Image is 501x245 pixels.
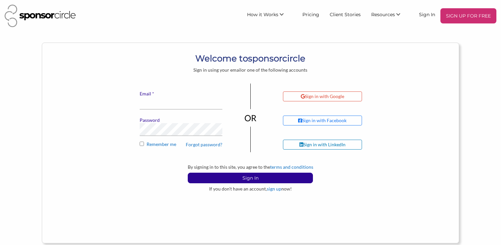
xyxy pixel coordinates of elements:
[414,8,440,20] a: Sign In
[248,53,282,64] b: sponsor
[301,93,344,99] div: Sign in with Google
[188,173,313,183] p: Sign In
[267,186,281,192] a: sign up
[186,142,222,148] a: Forgot password?
[140,141,222,151] label: Remember me
[298,118,347,123] div: Sign in with Facebook
[366,8,414,23] li: Resources
[297,8,324,20] a: Pricing
[5,5,76,27] img: Sponsor Circle Logo
[443,11,494,21] p: SIGN UP FOR FREE
[270,164,313,170] a: terms and conditions
[140,117,222,123] label: Password
[112,67,390,73] div: Sign in using your email
[247,12,278,17] span: How it Works
[242,8,297,23] li: How it Works
[283,140,385,150] a: Sign in with LinkedIn
[283,116,385,125] a: Sign in with Facebook
[241,67,307,73] span: or one of the following accounts
[112,52,390,64] h1: Welcome to circle
[244,84,257,152] img: or-divider-vertical-04be836281eac2ff1e2d8b3dc99963adb0027f4cd6cf8dbd6b945673e6b3c68b.png
[324,8,366,20] a: Client Stories
[188,173,313,183] button: Sign In
[140,91,222,97] label: Email
[283,91,385,101] a: Sign in with Google
[299,142,346,148] div: Sign in with LinkedIn
[371,12,395,17] span: Resources
[140,142,144,146] input: Remember me
[112,164,390,192] div: By signing in to this site, you agree to the If you don't have an account, now!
